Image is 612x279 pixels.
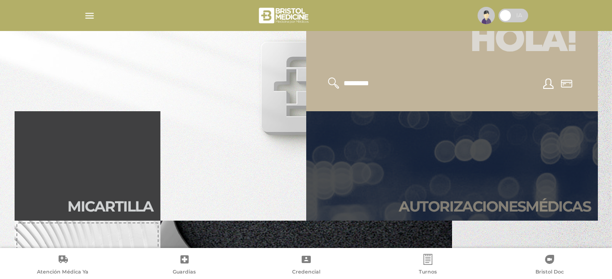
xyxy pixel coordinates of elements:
[399,198,591,215] h2: Autori zaciones médicas
[245,254,367,277] a: Credencial
[317,15,587,67] h1: Hola!
[37,269,88,277] span: Atención Médica Ya
[489,254,610,277] a: Bristol Doc
[535,269,564,277] span: Bristol Doc
[173,269,196,277] span: Guardias
[306,111,598,221] a: Autorizacionesmédicas
[292,269,320,277] span: Credencial
[257,5,312,26] img: bristol-medicine-blanco.png
[419,269,437,277] span: Turnos
[84,10,95,21] img: Cober_menu-lines-white.svg
[2,254,123,277] a: Atención Médica Ya
[15,111,160,221] a: Micartilla
[367,254,489,277] a: Turnos
[123,254,245,277] a: Guardias
[478,7,495,24] img: profile-placeholder.svg
[67,198,153,215] h2: Mi car tilla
